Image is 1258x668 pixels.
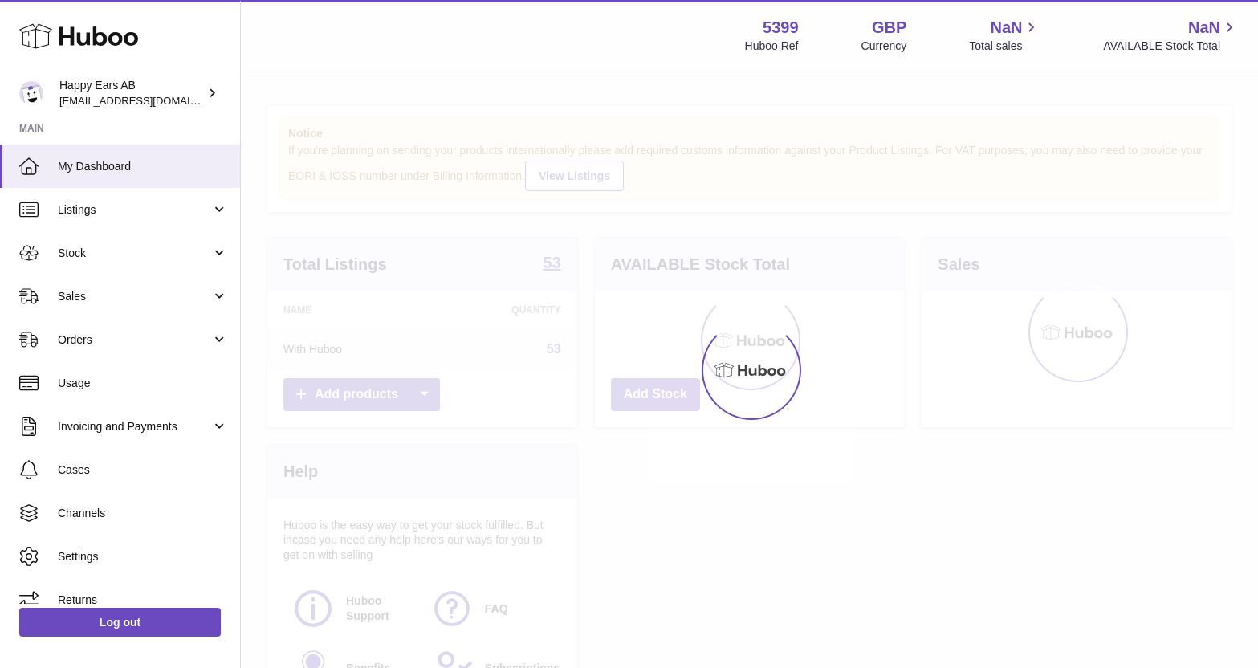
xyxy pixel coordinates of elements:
span: AVAILABLE Stock Total [1103,39,1239,54]
span: NaN [1188,17,1220,39]
span: Stock [58,246,211,261]
span: Usage [58,376,228,391]
span: Orders [58,332,211,348]
div: Huboo Ref [745,39,799,54]
div: Currency [861,39,907,54]
span: Sales [58,289,211,304]
span: Settings [58,549,228,564]
span: [EMAIL_ADDRESS][DOMAIN_NAME] [59,94,236,107]
div: Happy Ears AB [59,78,204,108]
a: NaN Total sales [969,17,1040,54]
span: My Dashboard [58,159,228,174]
a: NaN AVAILABLE Stock Total [1103,17,1239,54]
span: Total sales [969,39,1040,54]
strong: 5399 [763,17,799,39]
span: NaN [990,17,1022,39]
span: Channels [58,506,228,521]
span: Cases [58,462,228,478]
span: Listings [58,202,211,218]
strong: GBP [872,17,906,39]
img: 3pl@happyearsearplugs.com [19,81,43,105]
span: Invoicing and Payments [58,419,211,434]
span: Returns [58,593,228,608]
a: Log out [19,608,221,637]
